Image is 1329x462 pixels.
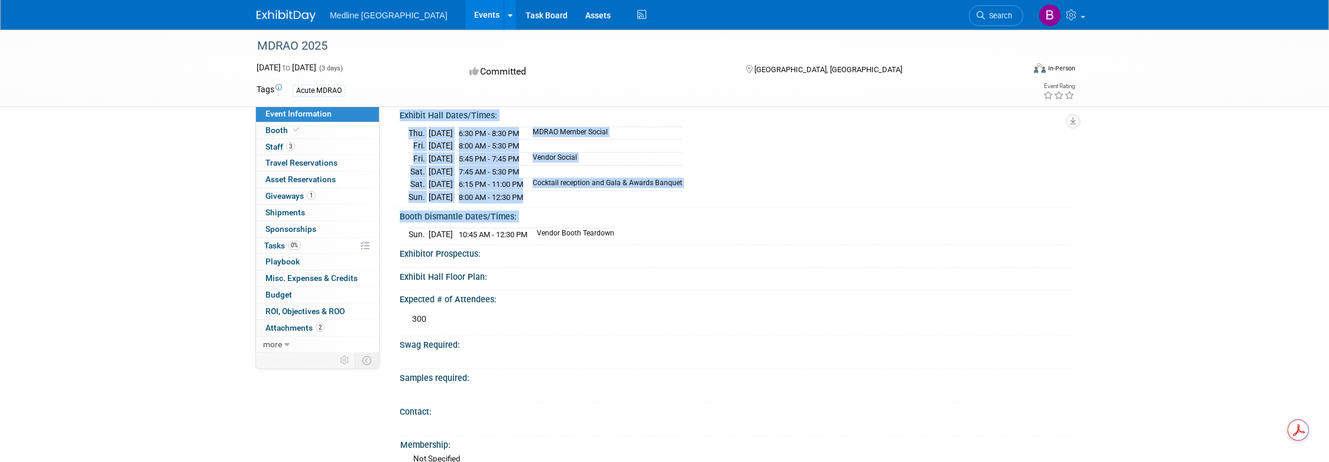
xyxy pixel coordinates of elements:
[985,11,1012,20] span: Search
[459,141,519,150] span: 8:00 AM - 5:30 PM
[318,64,343,72] span: (3 days)
[1034,63,1046,73] img: Format-Inperson.png
[400,369,1072,384] div: Samples required:
[1043,83,1075,89] div: Event Rating
[429,178,453,191] td: [DATE]
[265,273,358,283] span: Misc. Expenses & Credits
[256,188,379,204] a: Giveaways1
[400,245,1072,260] div: Exhibitor Prospectus:
[429,190,453,203] td: [DATE]
[263,340,282,349] span: more
[400,336,1072,351] div: Swag Required:
[409,228,429,240] td: Sun.
[1039,4,1061,27] img: Braeden Patchell
[265,257,300,266] span: Playbook
[459,154,519,163] span: 5:45 PM - 7:45 PM
[256,172,379,188] a: Asset Reservations
[265,191,316,201] span: Giveaways
[409,178,429,191] td: Sat.
[404,308,941,331] div: 300
[400,208,1072,222] div: Booth Dismantle Dates/Times:
[409,152,429,165] td: Fri.
[265,323,325,332] span: Attachments
[265,158,338,167] span: Travel Reservations
[256,303,379,319] a: ROI, Objectives & ROO
[459,193,523,202] span: 8:00 AM - 12:30 PM
[256,320,379,336] a: Attachments2
[253,35,1006,57] div: MDRAO 2025
[429,152,453,165] td: [DATE]
[265,142,295,151] span: Staff
[316,323,325,332] span: 2
[409,127,429,140] td: Thu.
[400,290,1072,305] div: Expected # of Attendees:
[286,142,295,151] span: 3
[265,224,316,234] span: Sponsorships
[256,106,379,122] a: Event Information
[409,190,429,203] td: Sun.
[530,228,614,240] td: Vendor Booth Teardown
[256,238,379,254] a: Tasks0%
[429,228,453,240] td: [DATE]
[293,85,345,97] div: Acute MDRAO
[754,65,902,74] span: [GEOGRAPHIC_DATA], [GEOGRAPHIC_DATA]
[335,353,355,368] td: Personalize Event Tab Strip
[265,208,305,217] span: Shipments
[256,270,379,286] a: Misc. Expenses & Credits
[265,109,332,118] span: Event Information
[429,127,453,140] td: [DATE]
[256,287,379,303] a: Budget
[400,436,1067,451] div: Membership:
[265,125,302,135] span: Booth
[954,62,1075,79] div: Event Format
[256,337,379,353] a: more
[459,129,519,138] span: 6:30 PM - 8:30 PM
[256,122,379,138] a: Booth
[400,106,1072,121] div: Exhibit Hall Dates/Times:
[409,140,429,153] td: Fri.
[466,62,727,82] div: Committed
[265,290,292,299] span: Budget
[429,165,453,178] td: [DATE]
[265,306,345,316] span: ROI, Objectives & ROO
[264,241,301,250] span: Tasks
[526,178,682,191] td: Cocktail reception and Gala & Awards Banquet
[307,191,316,200] span: 1
[409,165,429,178] td: Sat.
[400,403,1072,418] div: Contact:
[355,353,380,368] td: Toggle Event Tabs
[288,241,301,250] span: 0%
[256,155,379,171] a: Travel Reservations
[400,268,1072,283] div: Exhibit Hall Floor Plan:
[256,254,379,270] a: Playbook
[256,205,379,221] a: Shipments
[459,167,519,176] span: 7:45 AM - 5:30 PM
[257,83,282,97] td: Tags
[429,140,453,153] td: [DATE]
[256,221,379,237] a: Sponsorships
[1048,64,1075,73] div: In-Person
[257,63,316,72] span: [DATE] [DATE]
[459,230,527,239] span: 10:45 AM - 12:30 PM
[459,180,523,189] span: 6:15 PM - 11:00 PM
[256,139,379,155] a: Staff3
[330,11,448,20] span: Medline [GEOGRAPHIC_DATA]
[257,10,316,22] img: ExhibitDay
[526,127,682,140] td: MDRAO Member Social
[526,152,682,165] td: Vendor Social
[265,175,336,184] span: Asset Reservations
[281,63,292,72] span: to
[293,127,299,133] i: Booth reservation complete
[969,5,1023,26] a: Search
